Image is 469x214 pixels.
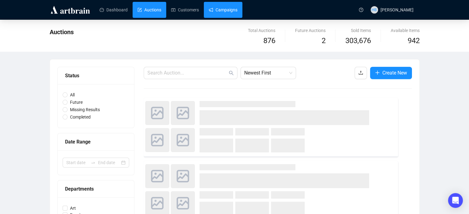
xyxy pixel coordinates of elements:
[408,36,420,45] span: 942
[68,205,78,212] span: Art
[382,69,407,77] span: Create New
[370,67,412,79] button: Create New
[145,101,169,125] img: photo.svg
[381,7,413,12] span: [PERSON_NAME]
[50,28,74,36] span: Auctions
[263,36,275,45] span: 876
[91,160,96,165] span: to
[66,159,88,166] input: Start date
[448,193,463,208] div: Open Intercom Messenger
[345,27,371,34] div: Sold Items
[345,35,371,47] span: 303,676
[65,185,127,193] div: Departments
[391,27,420,34] div: Available Items
[145,128,169,152] img: photo.svg
[98,159,120,166] input: End date
[68,106,102,113] span: Missing Results
[209,2,237,18] a: Campaigns
[171,128,195,152] img: photo.svg
[100,2,128,18] a: Dashboard
[138,2,161,18] a: Auctions
[50,5,91,15] img: logo
[145,164,169,188] img: photo.svg
[358,70,363,75] span: upload
[322,36,326,45] span: 2
[65,72,127,79] div: Status
[248,27,275,34] div: Total Auctions
[375,70,380,75] span: plus
[68,91,77,98] span: All
[65,138,127,146] div: Date Range
[91,160,96,165] span: swap-right
[372,7,377,13] span: HB
[68,114,93,120] span: Completed
[359,8,363,12] span: question-circle
[295,27,326,34] div: Future Auctions
[244,67,292,79] span: Newest First
[147,69,228,77] input: Search Auction...
[171,2,199,18] a: Customers
[68,99,85,106] span: Future
[171,101,195,125] img: photo.svg
[229,71,234,75] span: search
[171,164,195,188] img: photo.svg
